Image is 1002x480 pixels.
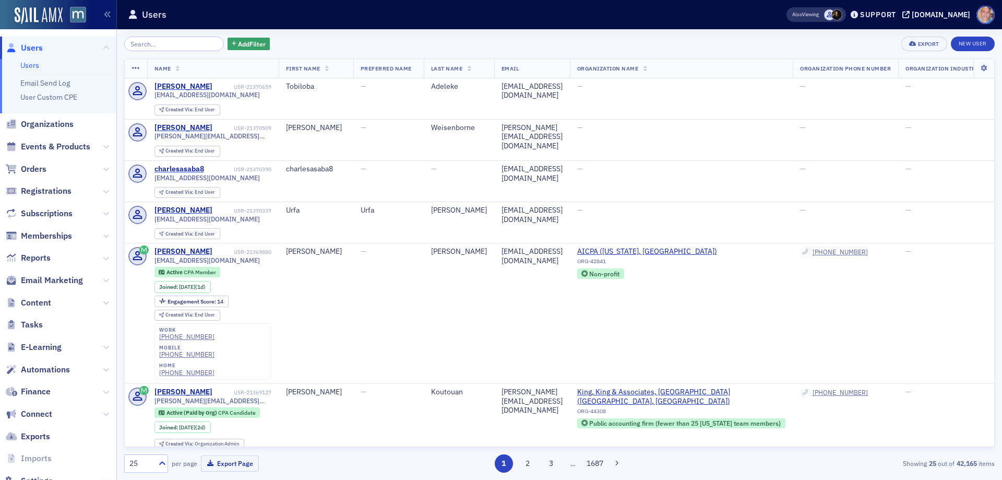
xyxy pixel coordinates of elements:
span: Organizations [21,119,74,130]
div: Tobiloba [286,82,346,91]
a: Events & Products [6,141,90,153]
span: Lauren McDonough [831,9,842,20]
span: CPA Member [184,268,216,276]
div: charlesasaba8 [286,165,346,174]
div: [PERSON_NAME][EMAIL_ADDRESS][DOMAIN_NAME] [502,123,563,151]
a: charlesasaba8 [154,165,204,174]
div: Weisenborne [431,123,487,133]
span: Justin Chase [824,9,835,20]
a: Reports [6,252,51,264]
div: Support [860,10,896,19]
a: Exports [6,431,50,442]
div: End User [165,107,215,113]
a: Users [6,42,43,54]
span: — [361,123,366,132]
span: Orders [21,163,46,175]
a: New User [951,37,995,51]
div: Public accounting firm (fewer than 25 [US_STATE] team members) [589,420,781,426]
span: Connect [21,408,52,420]
div: (1d) [179,284,206,290]
span: — [905,81,911,91]
div: End User [165,312,215,318]
span: Email Marketing [21,275,83,286]
div: (2d) [179,424,206,431]
span: Organization Name [577,65,639,72]
button: 1687 [586,454,604,473]
a: [PERSON_NAME] [154,247,212,256]
span: … [566,459,580,468]
div: Also [792,11,802,18]
span: — [905,205,911,215]
span: Add Filter [238,39,266,49]
div: [EMAIL_ADDRESS][DOMAIN_NAME] [502,206,563,224]
div: [EMAIL_ADDRESS][DOMAIN_NAME] [502,165,563,183]
div: Non-profit [577,268,625,278]
a: Content [6,297,51,309]
button: 1 [495,454,513,473]
span: — [577,81,583,91]
a: Users [20,61,39,70]
a: [PHONE_NUMBER] [159,350,214,358]
span: [DATE] [179,424,195,431]
input: Search… [124,37,224,51]
button: Export [901,37,947,51]
span: — [577,164,583,173]
div: work [159,327,214,333]
div: [PERSON_NAME] [154,82,212,91]
div: Public accounting firm (fewer than 25 Maryland team members) [577,418,786,428]
span: Engagement Score : [168,298,217,305]
span: [DATE] [179,283,195,290]
span: Created Via : [165,147,195,154]
img: SailAMX [70,7,86,23]
span: First Name [286,65,320,72]
div: [PERSON_NAME] [286,388,346,397]
span: Created Via : [165,440,195,447]
span: Events & Products [21,141,90,153]
div: [PERSON_NAME] [154,123,212,133]
div: Created Via: End User [154,228,220,239]
h1: Users [142,8,166,21]
a: Connect [6,408,52,420]
span: Automations [21,364,70,376]
div: ORG-44308 [577,408,786,418]
div: Created Via: End User [154,146,220,157]
div: [EMAIL_ADDRESS][DOMAIN_NAME] [502,247,563,265]
a: Registrations [6,185,71,197]
span: Active (Paid by Org) [166,409,218,416]
a: Email Marketing [6,275,83,286]
span: — [431,164,437,173]
div: Created Via: End User [154,104,220,115]
div: End User [165,231,215,237]
span: [EMAIL_ADDRESS][DOMAIN_NAME] [154,174,260,182]
img: SailAMX [15,7,63,24]
a: User Custom CPE [20,92,77,102]
div: [PHONE_NUMBER] [159,369,214,377]
div: Urfa [361,206,416,215]
div: 14 [168,299,223,305]
span: Joined : [159,284,179,290]
span: Last Name [431,65,463,72]
div: USR-21370659 [214,84,271,90]
span: Tasks [21,319,43,331]
span: Finance [21,386,51,397]
a: Organizations [6,119,74,130]
div: USR-21369880 [214,249,271,255]
span: Users [21,42,43,54]
span: Active [166,268,184,276]
button: 2 [518,454,536,473]
a: Imports [6,453,52,464]
span: — [905,123,911,132]
span: Organization Phone Number [800,65,891,72]
div: End User [165,148,215,154]
div: [PERSON_NAME][EMAIL_ADDRESS][DOMAIN_NAME] [502,388,563,415]
div: [PERSON_NAME] [431,206,487,215]
div: [PERSON_NAME] [154,206,212,215]
span: [PERSON_NAME][EMAIL_ADDRESS][DOMAIN_NAME] [154,397,271,405]
strong: 25 [927,459,938,468]
span: Registrations [21,185,71,197]
a: [PHONE_NUMBER] [813,389,868,396]
span: — [577,123,583,132]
